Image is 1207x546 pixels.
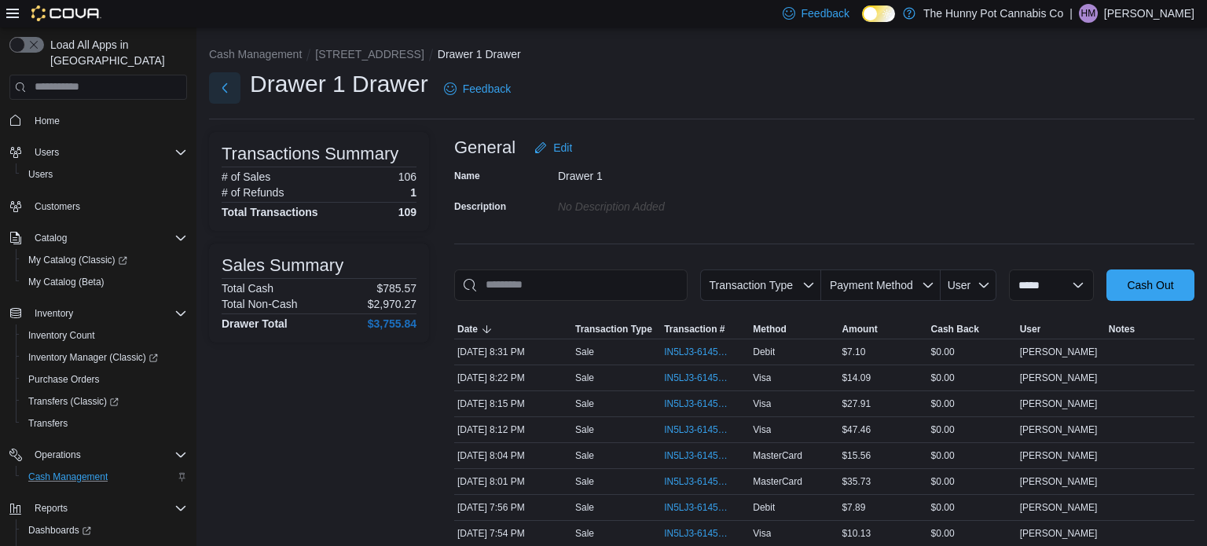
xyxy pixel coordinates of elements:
[16,324,193,346] button: Inventory Count
[753,423,771,436] span: Visa
[22,348,187,367] span: Inventory Manager (Classic)
[575,527,594,540] p: Sale
[802,5,849,21] span: Feedback
[454,446,572,465] div: [DATE] 8:04 PM
[368,298,416,310] p: $2,970.27
[842,323,877,335] span: Amount
[44,37,187,68] span: Load All Apps in [GEOGRAPHIC_DATA]
[222,298,298,310] h6: Total Non-Cash
[528,132,578,163] button: Edit
[575,423,594,436] p: Sale
[1127,277,1173,293] span: Cash Out
[664,501,731,514] span: IN5LJ3-6145097
[1020,346,1098,358] span: [PERSON_NAME]
[821,269,941,301] button: Payment Method
[222,256,343,275] h3: Sales Summary
[315,48,424,60] button: [STREET_ADDRESS]
[22,165,187,184] span: Users
[661,320,750,339] button: Transaction #
[838,320,927,339] button: Amount
[35,115,60,127] span: Home
[35,232,67,244] span: Catalog
[35,502,68,515] span: Reports
[438,48,521,60] button: Drawer 1 Drawer
[1081,4,1096,23] span: HM
[463,81,511,97] span: Feedback
[575,372,594,384] p: Sale
[22,251,187,269] span: My Catalog (Classic)
[928,446,1017,465] div: $0.00
[664,394,747,413] button: IN5LJ3-6145285
[222,170,270,183] h6: # of Sales
[842,475,871,488] span: $35.73
[28,499,74,518] button: Reports
[22,326,187,345] span: Inventory Count
[28,196,187,216] span: Customers
[1106,269,1194,301] button: Cash Out
[22,521,97,540] a: Dashboards
[16,271,193,293] button: My Catalog (Beta)
[28,229,187,247] span: Catalog
[753,372,771,384] span: Visa
[575,449,594,462] p: Sale
[928,498,1017,517] div: $0.00
[664,372,731,384] span: IN5LJ3-6145370
[28,395,119,408] span: Transfers (Classic)
[22,326,101,345] a: Inventory Count
[454,170,480,182] label: Name
[3,109,193,132] button: Home
[28,524,91,537] span: Dashboards
[28,112,66,130] a: Home
[28,143,187,162] span: Users
[28,329,95,342] span: Inventory Count
[1020,449,1098,462] span: [PERSON_NAME]
[454,320,572,339] button: Date
[16,412,193,434] button: Transfers
[928,420,1017,439] div: $0.00
[842,527,871,540] span: $10.13
[22,467,187,486] span: Cash Management
[3,195,193,218] button: Customers
[22,392,187,411] span: Transfers (Classic)
[1020,501,1098,514] span: [PERSON_NAME]
[928,343,1017,361] div: $0.00
[28,229,73,247] button: Catalog
[28,445,87,464] button: Operations
[454,138,515,157] h3: General
[22,273,187,291] span: My Catalog (Beta)
[250,68,428,100] h1: Drawer 1 Drawer
[928,368,1017,387] div: $0.00
[753,323,787,335] span: Method
[753,527,771,540] span: Visa
[664,398,731,410] span: IN5LJ3-6145285
[35,307,73,320] span: Inventory
[948,279,971,291] span: User
[1079,4,1098,23] div: Hector Molina
[558,163,769,182] div: Drawer 1
[753,449,802,462] span: MasterCard
[454,524,572,543] div: [DATE] 7:54 PM
[1104,4,1194,23] p: [PERSON_NAME]
[22,273,111,291] a: My Catalog (Beta)
[575,475,594,488] p: Sale
[575,398,594,410] p: Sale
[22,392,125,411] a: Transfers (Classic)
[28,111,187,130] span: Home
[22,370,187,389] span: Purchase Orders
[16,519,193,541] a: Dashboards
[1106,320,1194,339] button: Notes
[35,146,59,159] span: Users
[22,467,114,486] a: Cash Management
[22,251,134,269] a: My Catalog (Classic)
[16,466,193,488] button: Cash Management
[454,200,506,213] label: Description
[3,497,193,519] button: Reports
[28,471,108,483] span: Cash Management
[28,197,86,216] a: Customers
[28,304,79,323] button: Inventory
[753,475,802,488] span: MasterCard
[28,254,127,266] span: My Catalog (Classic)
[222,186,284,199] h6: # of Refunds
[222,317,288,330] h4: Drawer Total
[928,394,1017,413] div: $0.00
